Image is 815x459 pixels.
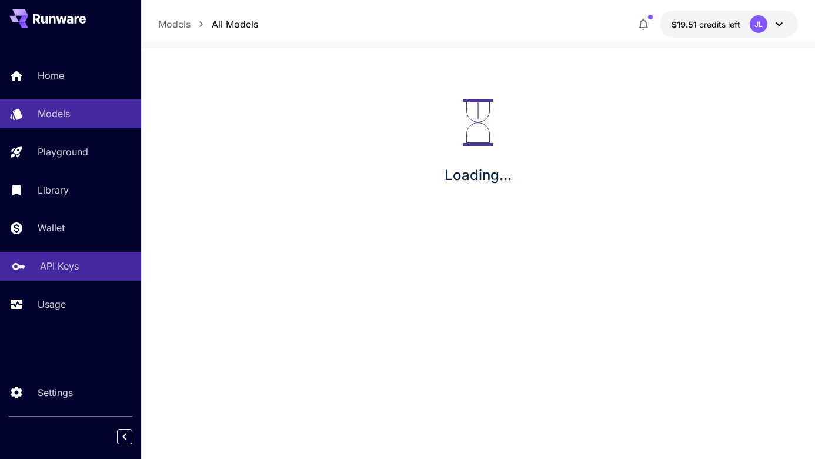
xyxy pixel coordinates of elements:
[38,183,69,197] p: Library
[158,17,258,31] nav: breadcrumb
[672,19,699,29] span: $19.51
[38,385,73,400] p: Settings
[672,18,740,31] div: $19.512
[117,429,132,444] button: Collapse sidebar
[750,15,767,33] div: JL
[38,297,66,311] p: Usage
[445,165,512,186] p: Loading...
[126,426,141,447] div: Collapse sidebar
[212,17,258,31] a: All Models
[38,145,88,159] p: Playground
[40,259,79,273] p: API Keys
[158,17,191,31] a: Models
[660,11,798,38] button: $19.512JL
[38,68,64,82] p: Home
[38,221,65,235] p: Wallet
[699,19,740,29] span: credits left
[38,107,70,121] p: Models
